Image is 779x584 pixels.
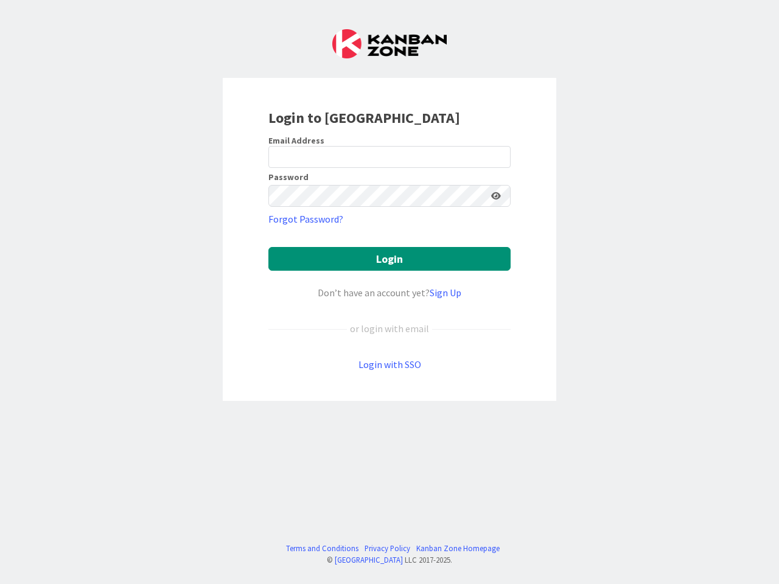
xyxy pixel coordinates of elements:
[416,543,500,554] a: Kanban Zone Homepage
[268,212,343,226] a: Forgot Password?
[268,135,324,146] label: Email Address
[358,358,421,370] a: Login with SSO
[268,108,460,127] b: Login to [GEOGRAPHIC_DATA]
[286,543,358,554] a: Terms and Conditions
[365,543,410,554] a: Privacy Policy
[280,554,500,566] div: © LLC 2017- 2025 .
[430,287,461,299] a: Sign Up
[347,321,432,336] div: or login with email
[268,285,511,300] div: Don’t have an account yet?
[332,29,447,58] img: Kanban Zone
[335,555,403,565] a: [GEOGRAPHIC_DATA]
[268,247,511,271] button: Login
[268,173,309,181] label: Password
